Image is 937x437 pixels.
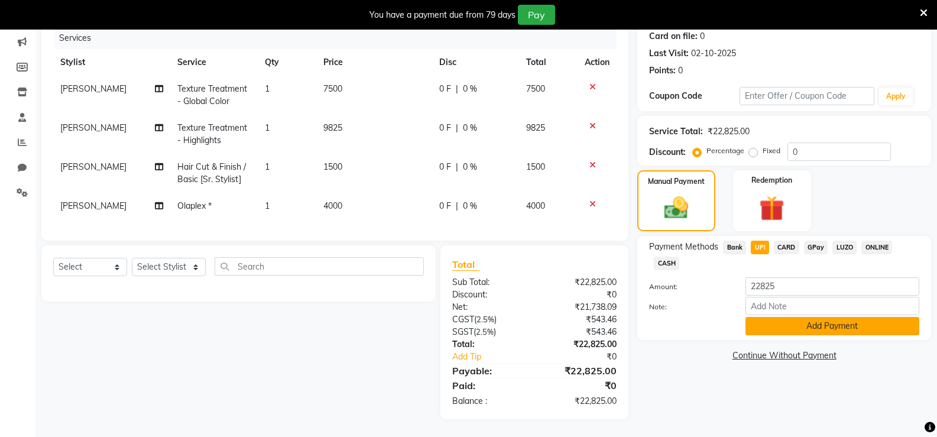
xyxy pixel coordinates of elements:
span: [PERSON_NAME] [60,122,127,133]
span: 7500 [323,83,342,94]
div: 0 [678,64,683,77]
div: 0 [700,30,705,43]
a: Continue Without Payment [640,349,929,362]
th: Stylist [53,49,170,76]
div: Last Visit: [649,47,689,60]
span: CASH [654,257,679,270]
span: 9825 [323,122,342,133]
span: 4000 [526,200,545,211]
label: Manual Payment [648,176,705,187]
span: 7500 [526,83,545,94]
span: Texture Treatment - Global Color [177,83,247,106]
span: 0 F [439,200,451,212]
a: Add Tip [443,351,550,363]
span: 0 % [463,122,477,134]
label: Fixed [763,145,780,156]
span: 2.5% [476,315,494,324]
span: 0 % [463,161,477,173]
div: ₹543.46 [534,326,625,338]
span: CGST [452,314,474,325]
th: Total [519,49,578,76]
img: _cash.svg [657,194,696,222]
div: ₹22,825.00 [534,395,625,407]
div: You have a payment due from 79 days [369,9,515,21]
span: 0 % [463,200,477,212]
div: Service Total: [649,125,703,138]
span: CARD [774,241,799,254]
span: Olaplex * [177,200,212,211]
span: 1500 [323,161,342,172]
label: Redemption [751,175,792,186]
div: ₹22,825.00 [708,125,750,138]
span: 2.5% [476,327,494,336]
th: Service [170,49,258,76]
span: Bank [723,241,746,254]
div: ₹22,825.00 [534,276,625,289]
button: Apply [879,88,913,105]
div: Points: [649,64,676,77]
span: 0 F [439,161,451,173]
div: Net: [443,301,534,313]
div: Total: [443,338,534,351]
span: | [456,83,458,95]
div: ( ) [443,313,534,326]
div: Payable: [443,364,534,378]
div: ₹0 [534,378,625,393]
span: | [456,122,458,134]
span: 9825 [526,122,545,133]
span: 0 % [463,83,477,95]
div: ₹543.46 [534,313,625,326]
div: Services [54,27,625,49]
span: 1500 [526,161,545,172]
input: Enter Offer / Coupon Code [740,87,874,105]
label: Percentage [706,145,744,156]
span: LUZO [832,241,857,254]
label: Amount: [640,281,736,292]
th: Disc [432,49,520,76]
span: ONLINE [861,241,892,254]
div: Coupon Code [649,90,739,102]
span: [PERSON_NAME] [60,161,127,172]
span: 0 F [439,83,451,95]
div: ₹0 [534,289,625,301]
input: Amount [745,277,919,296]
th: Price [316,49,432,76]
div: Discount: [649,146,686,158]
div: Paid: [443,378,534,393]
span: 4000 [323,200,342,211]
span: GPay [804,241,828,254]
div: ₹0 [550,351,625,363]
label: Note: [640,302,736,312]
div: ₹21,738.09 [534,301,625,313]
span: [PERSON_NAME] [60,200,127,211]
div: ₹22,825.00 [534,364,625,378]
div: Discount: [443,289,534,301]
div: Card on file: [649,30,698,43]
span: Total [452,258,479,271]
div: ₹22,825.00 [534,338,625,351]
img: _gift.svg [751,193,792,224]
span: | [456,200,458,212]
span: Hair Cut & Finish / Basic [Sr. Stylist] [177,161,246,184]
span: 1 [265,122,270,133]
button: Pay [518,5,555,25]
span: SGST [452,326,474,337]
span: | [456,161,458,173]
input: Add Note [745,297,919,315]
span: [PERSON_NAME] [60,83,127,94]
span: UPI [751,241,769,254]
span: Texture Treatment - Highlights [177,122,247,145]
div: Sub Total: [443,276,534,289]
div: 02-10-2025 [691,47,736,60]
span: 1 [265,200,270,211]
span: Payment Methods [649,241,718,253]
button: Add Payment [745,317,919,335]
th: Action [578,49,617,76]
input: Search [215,257,424,276]
span: 1 [265,83,270,94]
div: Balance : [443,395,534,407]
div: ( ) [443,326,534,338]
th: Qty [258,49,316,76]
span: 0 F [439,122,451,134]
span: 1 [265,161,270,172]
